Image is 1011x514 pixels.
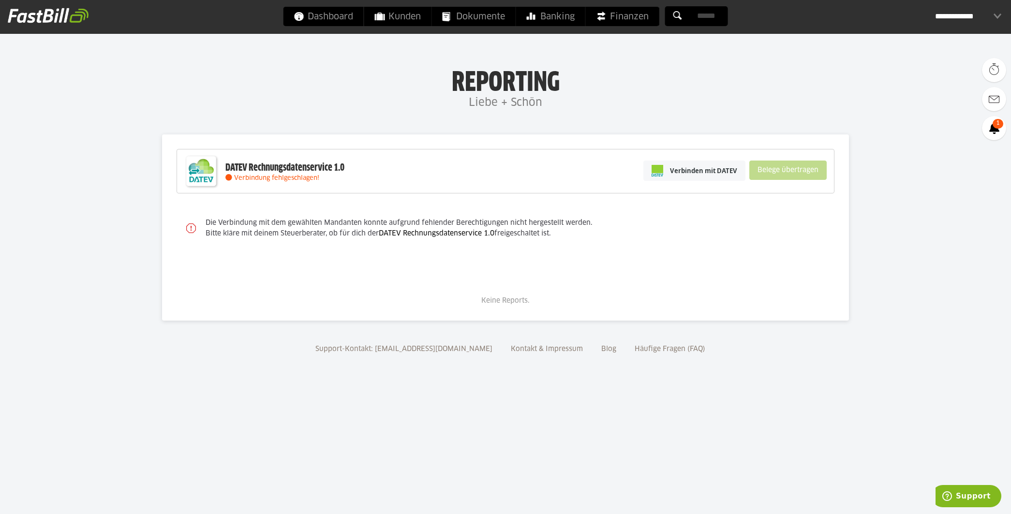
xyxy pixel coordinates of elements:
[97,68,914,93] h1: Reporting
[631,346,709,352] a: Häufige Fragen (FAQ)
[234,175,319,181] span: Verbindung fehlgeschlagen!
[283,7,364,26] a: Dashboard
[670,166,737,176] span: Verbinden mit DATEV
[516,7,585,26] a: Banking
[598,346,620,352] a: Blog
[379,230,494,237] a: DATEV Rechnungsdatenservice 1.0
[432,7,516,26] a: Dokumente
[643,161,745,181] a: Verbinden mit DATEV
[982,116,1006,140] a: 1
[481,297,530,304] span: Keine Reports.
[312,346,496,352] a: Support-Kontakt: [EMAIL_ADDRESS][DOMAIN_NAME]
[182,152,221,191] img: DATEV-Datenservice Logo
[8,8,89,23] img: fastbill_logo_white.png
[225,162,344,174] div: DATEV Rechnungsdatenservice 1.0
[527,7,575,26] span: Banking
[652,165,663,176] img: pi-datev-logo-farbig-24.svg
[596,7,649,26] span: Finanzen
[586,7,659,26] a: Finanzen
[443,7,505,26] span: Dokumente
[749,161,827,180] sl-button: Belege übertragen
[507,346,586,352] a: Kontakt & Impressum
[936,485,1001,509] iframe: Öffnet ein Widget, in dem Sie weitere Informationen finden
[364,7,431,26] a: Kunden
[375,7,421,26] span: Kunden
[294,7,353,26] span: Dashboard
[993,119,1003,129] span: 1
